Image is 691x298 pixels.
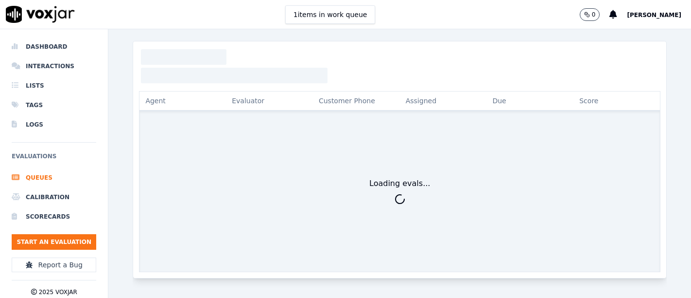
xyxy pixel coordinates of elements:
[12,150,96,168] h6: Evaluations
[580,8,610,21] button: 0
[486,91,573,111] button: Due
[12,37,96,56] a: Dashboard
[12,95,96,115] a: Tags
[369,178,430,189] div: Loading evals...
[12,187,96,207] a: Calibration
[139,91,226,111] button: Agent
[12,115,96,134] a: Logs
[12,234,96,250] button: Start an Evaluation
[313,91,400,111] div: Customer Phone
[226,91,313,111] button: Evaluator
[12,207,96,226] a: Scorecards
[627,12,681,19] span: [PERSON_NAME]
[573,91,660,111] button: Score
[12,168,96,187] a: Queues
[285,5,376,24] button: 1items in work queue
[400,91,487,111] button: Assigned
[6,6,75,23] img: voxjar logo
[12,76,96,95] a: Lists
[12,56,96,76] a: Interactions
[580,8,600,21] button: 0
[12,258,96,272] button: Report a Bug
[39,288,77,296] p: 2025 Voxjar
[627,9,691,20] button: [PERSON_NAME]
[592,11,596,19] p: 0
